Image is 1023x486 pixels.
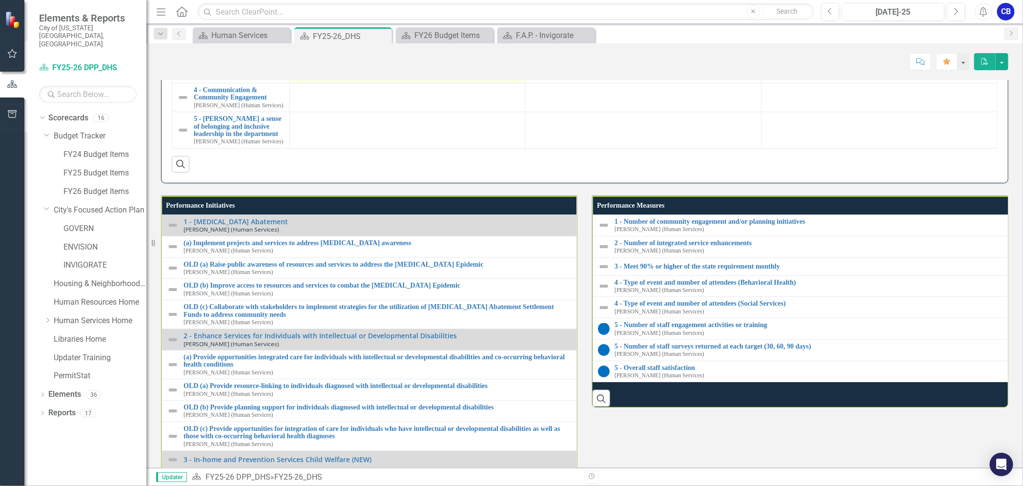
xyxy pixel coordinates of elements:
td: Double-Click to Edit Right Click for Context Menu [162,215,577,236]
a: City's Focused Action Plan [54,205,146,216]
a: 4 - Type of event and number of attendees (Behavioral Health) [614,279,1006,287]
a: OLD (a) Provide resource-linking to individuals diagnosed with intellectual or developmental disa... [184,383,572,390]
a: 5 - Number of staff engagement activities or training [614,322,1006,329]
td: Double-Click to Edit [526,83,761,112]
a: OLD (c) Collaborate with stakeholders to implement strategies for the utilization of [MEDICAL_DAT... [184,304,572,319]
a: F.A.P. - Invigorate [500,29,593,41]
td: Double-Click to Edit [290,112,526,149]
img: Not Defined [167,263,179,274]
a: (a) Implement projects and services to address [MEDICAL_DATA] awareness [184,240,572,247]
input: Search ClearPoint... [198,3,814,20]
span: Elements & Reports [39,12,137,24]
div: FY26 Budget Items [414,29,491,41]
a: 5 - Number of staff surveys returned at each target (30, 60, 90 days) [614,343,1006,350]
img: Not Defined [167,454,179,466]
a: GOVERN [63,223,146,234]
a: Human Services Home [54,315,146,327]
td: Double-Click to Edit Right Click for Context Menu [162,401,577,423]
a: 1 - Number of community engagement and/or planning initiatives [614,218,1006,226]
small: [PERSON_NAME] (Human Services) [614,330,704,337]
td: Double-Click to Edit Right Click for Context Menu [162,301,577,330]
img: Not Defined [167,220,179,232]
div: Human Services [211,29,288,41]
img: Not Defined [177,92,189,103]
div: F.A.P. - Invigorate [516,29,593,41]
a: 4 - Type of event and number of attendees (Social Services) [614,300,1006,308]
td: Double-Click to Edit Right Click for Context Menu [593,276,1012,297]
td: Double-Click to Edit Right Click for Context Menu [162,279,577,301]
button: Search [763,5,812,19]
td: Double-Click to Edit [761,83,997,112]
img: No Target Established [598,324,610,335]
td: Double-Click to Edit Right Click for Context Menu [593,258,1012,276]
a: FY24 Budget Items [63,149,146,160]
a: Elements [48,389,81,400]
img: Not Defined [167,309,179,321]
small: [PERSON_NAME] (Human Services) [614,309,704,315]
a: OLD (b) Provide planning support for individuals diagnosed with intellectual or developmental dis... [184,404,572,411]
div: 16 [93,114,109,122]
td: Double-Click to Edit Right Click for Context Menu [162,380,577,401]
a: Reports [48,408,76,419]
td: Double-Click to Edit Right Click for Context Menu [593,361,1012,383]
a: PermitStat [54,370,146,382]
a: 5 - Overall staff satisfaction [614,365,1006,372]
a: Budget Tracker [54,131,146,142]
img: Not Defined [167,359,179,371]
img: Not Defined [177,124,189,136]
img: Not Defined [167,241,179,253]
img: Not Defined [167,284,179,296]
small: [PERSON_NAME] (Human Services) [614,351,704,358]
a: OLD (c) Provide opportunities for integration of care for individuals who have intellectual or de... [184,426,572,441]
a: OLD (a) Raise public awareness of resources and services to address the [MEDICAL_DATA] Epidemic [184,261,572,269]
a: FY26 Budget Items [398,29,491,41]
img: No Target Established [598,366,610,378]
div: » [192,472,577,483]
small: [PERSON_NAME] (Human Services) [184,412,273,419]
small: [PERSON_NAME] (Human Services) [614,227,704,233]
small: [PERSON_NAME] (Human Services) [184,291,273,297]
a: Updater Training [54,352,146,364]
small: City of [US_STATE][GEOGRAPHIC_DATA], [GEOGRAPHIC_DATA] [39,24,137,48]
small: [PERSON_NAME] (Human Services) [614,248,704,254]
a: 2 - Enhance Services for Individuals with Intellectual or Developmental Disabilities [184,332,572,340]
img: No Target Established [598,345,610,356]
small: [PERSON_NAME] (Human Services) [184,391,273,398]
td: Double-Click to Edit Right Click for Context Menu [593,319,1012,340]
img: Not Defined [598,261,610,273]
small: [PERSON_NAME] (Human Services) [194,102,284,109]
td: Double-Click to Edit Right Click for Context Menu [162,451,577,469]
img: Not Defined [167,385,179,396]
a: Housing & Neighborhood Preservation Home [54,278,146,290]
div: [DATE]-25 [845,6,941,18]
div: FY25-26_DHS [313,30,389,42]
small: [PERSON_NAME] (Human Services) [614,288,704,294]
a: ENVISION [63,242,146,253]
td: Double-Click to Edit Right Click for Context Menu [593,236,1012,258]
button: [DATE]-25 [842,3,944,20]
td: Double-Click to Edit Right Click for Context Menu [162,236,577,258]
div: 36 [86,390,102,399]
div: FY25-26_DHS [274,472,322,482]
td: Double-Click to Edit Right Click for Context Menu [162,330,577,351]
td: Double-Click to Edit Right Click for Context Menu [172,83,290,112]
td: Double-Click to Edit [526,112,761,149]
img: Not Defined [598,220,610,232]
a: OLD (b) Improve access to resources and services to combat the [MEDICAL_DATA] Epidemic [184,282,572,290]
button: CB [997,3,1015,20]
small: [PERSON_NAME] (Human Services) [184,341,279,348]
td: Double-Click to Edit Right Click for Context Menu [162,258,577,279]
img: Not Defined [167,431,179,443]
small: [PERSON_NAME] (Human Services) [194,138,284,145]
a: 4 - Communication & Community Engagement [194,86,285,101]
a: 2 - Number of integrated service enhancements [614,240,1006,247]
small: [PERSON_NAME] (Human Services) [184,248,273,254]
td: Double-Click to Edit Right Click for Context Menu [593,340,1012,361]
a: 5 - [PERSON_NAME] a sense of belonging and inclusive leadership in the department [194,115,285,137]
a: Scorecards [48,113,88,124]
td: Double-Click to Edit [761,112,997,149]
a: FY25-26 DPP_DHS [205,472,270,482]
a: 1 - [MEDICAL_DATA] Abatement [184,218,572,226]
td: Double-Click to Edit Right Click for Context Menu [172,112,290,149]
